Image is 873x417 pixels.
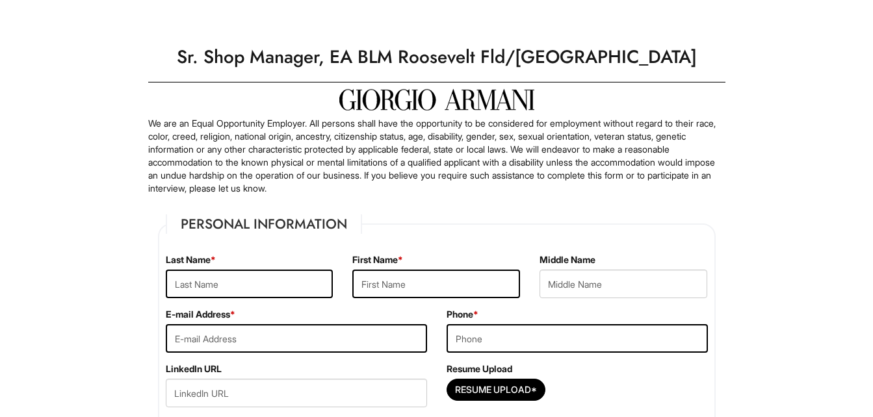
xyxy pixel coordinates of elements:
[540,270,707,298] input: Middle Name
[166,270,333,298] input: Last Name
[166,362,222,375] label: LinkedIn URL
[166,253,216,266] label: Last Name
[447,362,512,375] label: Resume Upload
[447,324,708,353] input: Phone
[166,379,427,407] input: LinkedIn URL
[166,308,235,321] label: E-mail Address
[142,39,732,75] h1: Sr. Shop Manager, EA BLM Roosevelt Fld/[GEOGRAPHIC_DATA]
[352,253,403,266] label: First Name
[447,379,545,401] button: Resume Upload*Resume Upload*
[540,253,595,266] label: Middle Name
[339,89,534,110] img: Giorgio Armani
[447,308,478,321] label: Phone
[166,324,427,353] input: E-mail Address
[148,117,725,195] p: We are an Equal Opportunity Employer. All persons shall have the opportunity to be considered for...
[166,214,362,234] legend: Personal Information
[352,270,520,298] input: First Name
